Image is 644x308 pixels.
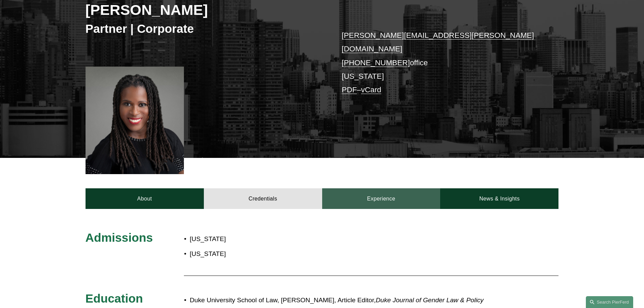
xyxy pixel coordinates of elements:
[342,58,410,67] a: [PHONE_NUMBER]
[586,296,633,308] a: Search this site
[86,188,204,209] a: About
[322,188,440,209] a: Experience
[440,188,558,209] a: News & Insights
[190,233,361,245] p: [US_STATE]
[342,31,534,53] a: [PERSON_NAME][EMAIL_ADDRESS][PERSON_NAME][DOMAIN_NAME]
[190,294,499,306] p: Duke University School of Law, [PERSON_NAME], Article Editor,
[342,29,539,97] p: office [US_STATE] –
[342,86,357,94] a: PDF
[86,292,143,305] span: Education
[204,188,322,209] a: Credentials
[190,248,361,260] p: [US_STATE]
[361,86,381,94] a: vCard
[86,231,153,244] span: Admissions
[86,21,322,36] h3: Partner | Corporate
[376,297,483,304] em: Duke Journal of Gender Law & Policy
